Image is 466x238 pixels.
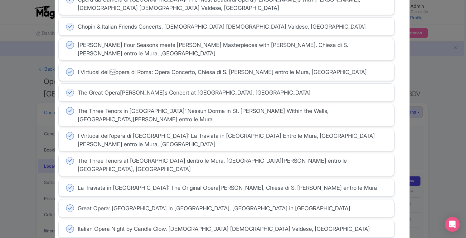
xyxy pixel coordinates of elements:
[78,88,311,97] div: The Great Opera[PERSON_NAME]s Concert at [GEOGRAPHIC_DATA], [GEOGRAPHIC_DATA]
[445,217,460,232] div: Open Intercom Messenger
[78,204,350,212] div: Great Opera: [GEOGRAPHIC_DATA] in [GEOGRAPHIC_DATA], [GEOGRAPHIC_DATA] in [GEOGRAPHIC_DATA]
[78,41,383,58] div: [PERSON_NAME] Four Seasons meets [PERSON_NAME] Masterpieces with [PERSON_NAME], Chiesa di S. [PER...
[78,22,366,31] div: Chopin & Italian Friends Concerts, [DEMOGRAPHIC_DATA] [DEMOGRAPHIC_DATA] Valdese, [GEOGRAPHIC_DATA]
[78,184,377,192] div: La Traviata in [GEOGRAPHIC_DATA]: The Original Opera[PERSON_NAME], Chiesa di S. [PERSON_NAME] ent...
[78,68,367,76] div: I Virtuosi dellopera di Roma: Opera Concerto, Chiesa di S. [PERSON_NAME] entro le Mura, [GEOGRAP...
[78,156,383,173] div: The Three Tenors at [GEOGRAPHIC_DATA] dentro le Mura, [GEOGRAPHIC_DATA][PERSON_NAME] entro le [GE...
[78,132,383,148] div: I Virtuosi dell'opera di [GEOGRAPHIC_DATA]: La Traviata in [GEOGRAPHIC_DATA] Entro le Mura, [GEOG...
[78,107,383,124] div: The Three Tenors in [GEOGRAPHIC_DATA]: Nessun Dorma in St. [PERSON_NAME] Within the Walls, [GEOGR...
[78,225,370,233] div: Italian Opera Night by Candle Glow, [DEMOGRAPHIC_DATA] [DEMOGRAPHIC_DATA] Valdese, [GEOGRAPHIC_DATA]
